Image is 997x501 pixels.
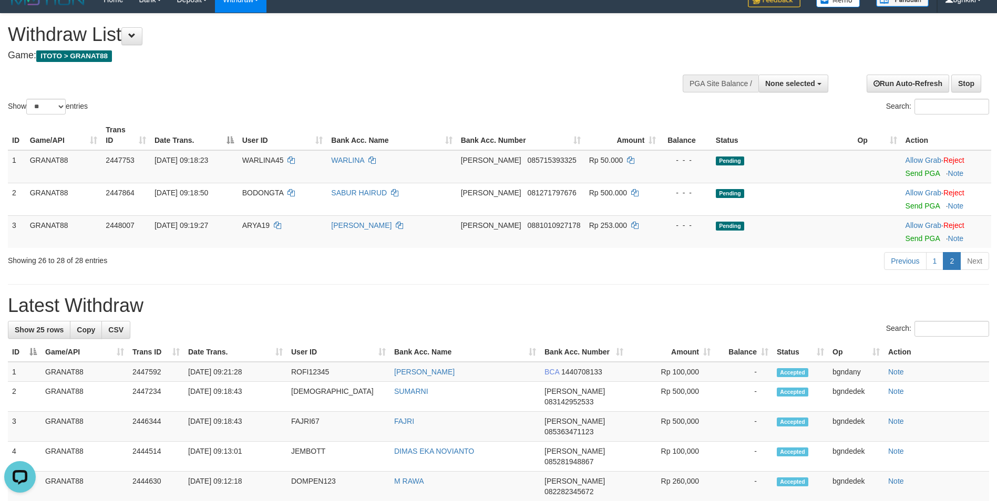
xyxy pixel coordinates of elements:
a: FAJRI [394,417,414,425]
td: [DATE] 09:13:01 [184,442,287,472]
a: WARLINA [331,156,364,164]
select: Showentries [26,99,66,114]
div: PGA Site Balance / [683,75,758,92]
a: Note [888,387,904,395]
th: Balance [660,120,712,150]
span: [PERSON_NAME] [461,221,521,229]
span: Copy 082282345672 to clipboard [544,487,593,496]
span: Copy 081271797676 to clipboard [527,189,576,197]
td: GRANAT88 [41,382,128,412]
a: Allow Grab [906,156,941,164]
th: ID: activate to sort column descending [8,342,41,362]
span: ITOTO > GRANAT88 [36,50,112,62]
a: M RAWA [394,477,424,485]
span: BCA [544,368,559,376]
th: Amount: activate to sort column ascending [585,120,661,150]
a: Previous [884,252,926,270]
a: Stop [951,75,981,92]
a: Note [948,202,964,210]
td: bgndedek [828,412,884,442]
td: 4 [8,442,41,472]
a: Show 25 rows [8,321,70,339]
a: Send PGA [906,169,940,178]
th: Status: activate to sort column ascending [773,342,828,362]
td: ROFI12345 [287,362,390,382]
input: Search: [914,321,989,337]
span: Accepted [777,388,808,396]
a: Send PGA [906,234,940,243]
a: CSV [101,321,130,339]
td: - [715,382,773,412]
th: User ID: activate to sort column ascending [287,342,390,362]
a: Note [888,368,904,376]
td: 2 [8,382,41,412]
td: [DEMOGRAPHIC_DATA] [287,382,390,412]
h1: Latest Withdraw [8,295,989,316]
td: · [901,183,991,215]
span: CSV [108,326,124,334]
th: Bank Acc. Name: activate to sort column ascending [390,342,540,362]
th: Trans ID: activate to sort column ascending [128,342,184,362]
span: Rp 50.000 [589,156,623,164]
td: · [901,150,991,183]
td: Rp 100,000 [628,362,715,382]
td: - [715,412,773,442]
td: JEMBOTT [287,442,390,472]
h1: Withdraw List [8,24,654,45]
div: Showing 26 to 28 of 28 entries [8,251,407,266]
span: ARYA19 [242,221,270,229]
button: None selected [758,75,828,92]
td: [DATE] 09:18:43 [184,382,287,412]
span: Accepted [777,447,808,456]
a: DIMAS EKA NOVIANTO [394,447,474,455]
span: Accepted [777,477,808,486]
span: [PERSON_NAME] [544,477,605,485]
td: 2447592 [128,362,184,382]
td: 2447234 [128,382,184,412]
th: Amount: activate to sort column ascending [628,342,715,362]
a: Allow Grab [906,189,941,197]
td: bgndany [828,362,884,382]
span: [PERSON_NAME] [544,417,605,425]
a: Next [960,252,989,270]
span: [DATE] 09:18:23 [155,156,208,164]
td: - [715,362,773,382]
label: Search: [886,321,989,337]
th: User ID: activate to sort column ascending [238,120,327,150]
td: 1 [8,362,41,382]
label: Show entries [8,99,88,114]
div: - - - [664,187,707,198]
span: WARLINA45 [242,156,284,164]
th: ID [8,120,26,150]
span: [PERSON_NAME] [544,387,605,395]
div: - - - [664,220,707,231]
td: GRANAT88 [26,183,102,215]
th: Bank Acc. Name: activate to sort column ascending [327,120,456,150]
a: Copy [70,321,102,339]
span: Copy 085715393325 to clipboard [527,156,576,164]
td: GRANAT88 [41,412,128,442]
th: Op: activate to sort column ascending [828,342,884,362]
td: [DATE] 09:21:28 [184,362,287,382]
td: Rp 500,000 [628,412,715,442]
span: 2447753 [106,156,135,164]
span: Rp 253.000 [589,221,627,229]
button: Open LiveChat chat widget [4,4,36,36]
td: 2444514 [128,442,184,472]
a: Run Auto-Refresh [867,75,949,92]
td: 3 [8,215,26,248]
a: [PERSON_NAME] [331,221,392,229]
th: Status [712,120,854,150]
span: Accepted [777,368,808,377]
a: Reject [943,156,964,164]
span: Copy 0881010927178 to clipboard [527,221,580,229]
div: - - - [664,155,707,165]
td: 1 [8,150,26,183]
span: · [906,221,943,229]
a: Note [948,169,964,178]
label: Search: [886,99,989,114]
span: Copy 085363471123 to clipboard [544,427,593,436]
a: Reject [943,221,964,229]
span: 2447864 [106,189,135,197]
a: Note [888,447,904,455]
